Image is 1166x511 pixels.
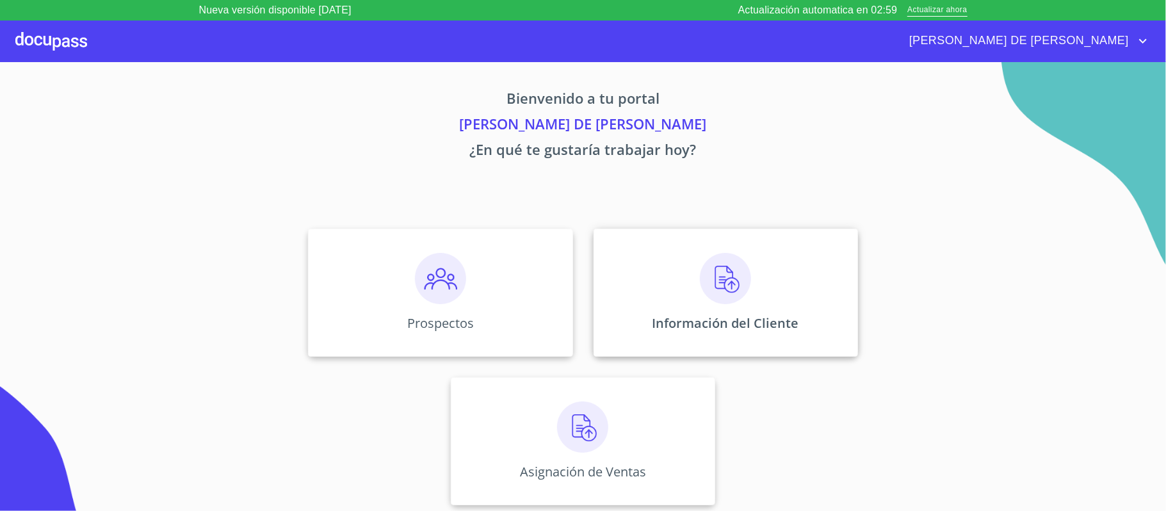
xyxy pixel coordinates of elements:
p: Asignación de Ventas [520,463,646,480]
p: ¿En qué te gustaría trabajar hoy? [189,139,978,165]
img: carga.png [557,401,608,453]
span: [PERSON_NAME] DE [PERSON_NAME] [900,31,1135,51]
p: Nueva versión disponible [DATE] [199,3,352,18]
img: carga.png [700,253,751,304]
p: Prospectos [407,314,474,332]
p: Actualización automatica en 02:59 [738,3,898,18]
p: [PERSON_NAME] DE [PERSON_NAME] [189,113,978,139]
p: Bienvenido a tu portal [189,88,978,113]
span: Actualizar ahora [907,4,967,17]
button: account of current user [900,31,1151,51]
p: Información del Cliente [652,314,799,332]
img: prospectos.png [415,253,466,304]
